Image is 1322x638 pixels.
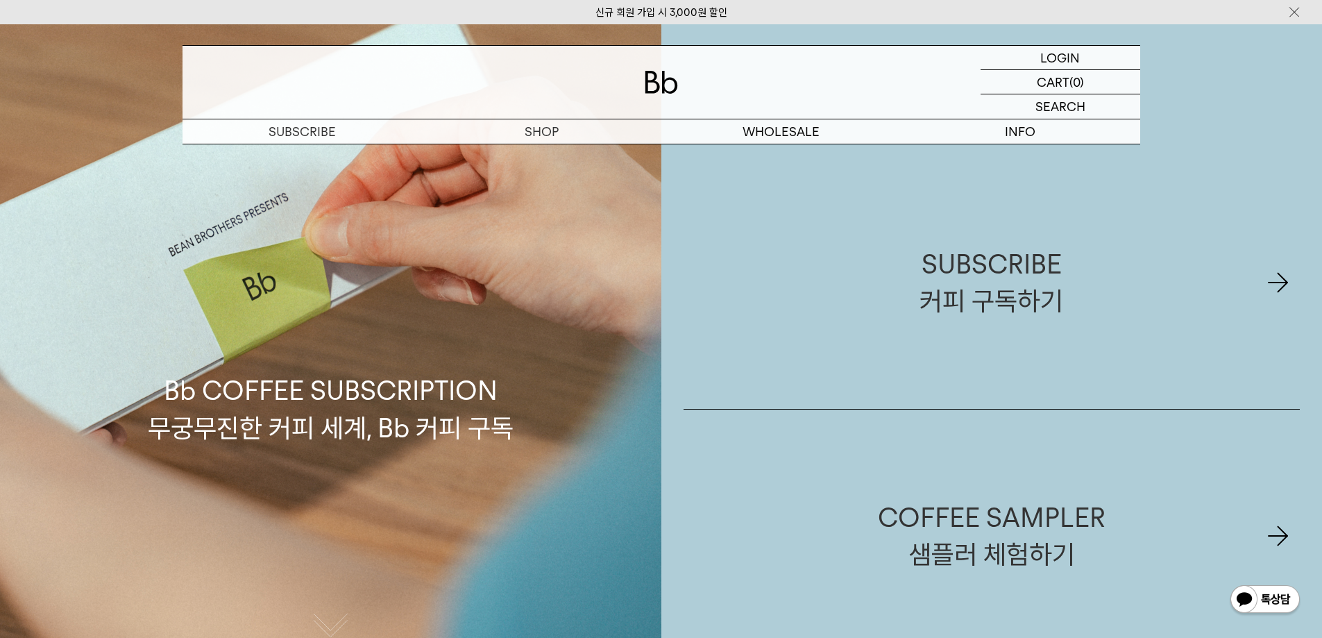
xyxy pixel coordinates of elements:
p: INFO [901,119,1140,144]
a: 신규 회원 가입 시 3,000원 할인 [595,6,727,19]
p: Bb COFFEE SUBSCRIPTION 무궁무진한 커피 세계, Bb 커피 구독 [148,240,514,446]
p: SEARCH [1035,94,1085,119]
a: SHOP [422,119,661,144]
p: LOGIN [1040,46,1080,69]
p: (0) [1069,70,1084,94]
img: 카카오톡 채널 1:1 채팅 버튼 [1229,584,1301,617]
a: SUBSCRIBE [183,119,422,144]
div: SUBSCRIBE 커피 구독하기 [920,246,1063,319]
a: LOGIN [981,46,1140,70]
a: CART (0) [981,70,1140,94]
img: 로고 [645,71,678,94]
p: CART [1037,70,1069,94]
div: COFFEE SAMPLER 샘플러 체험하기 [878,499,1105,573]
p: WHOLESALE [661,119,901,144]
a: SUBSCRIBE커피 구독하기 [684,156,1300,409]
